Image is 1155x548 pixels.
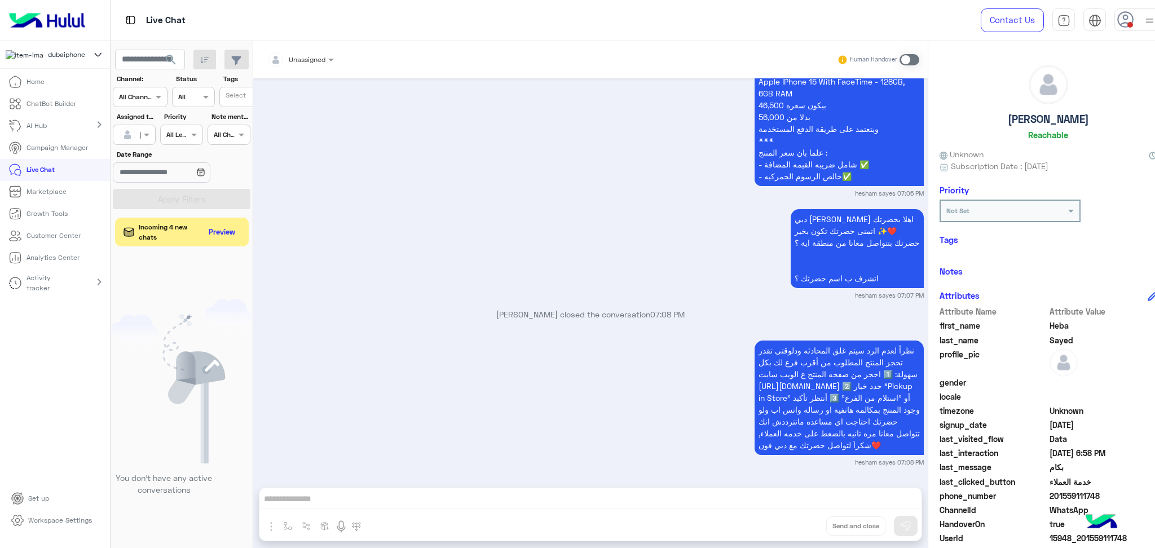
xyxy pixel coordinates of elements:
[940,290,980,300] h6: Attributes
[27,99,76,109] p: ChatBot Builder
[211,112,249,122] label: Note mentions
[27,231,81,241] p: Customer Center
[951,160,1048,172] span: Subscription Date : [DATE]
[139,222,200,242] span: Incoming 4 new chats
[224,90,246,103] div: Select
[157,50,185,74] button: search
[940,447,1047,459] span: last_interaction
[6,50,43,60] img: 1403182699927242
[940,391,1047,403] span: locale
[650,310,685,319] span: 07:08 PM
[124,13,138,27] img: tab
[176,74,214,84] label: Status
[940,476,1047,488] span: last_clicked_button
[940,461,1047,473] span: last_message
[940,405,1047,417] span: timezone
[759,346,920,450] span: نظراً لعدم الرد سيتم غلق المحادثه ودلوقتى تقدر تحجز المنتج المطلوب من أقرب فرع لك بكل سهولة: 1️⃣ ...
[27,273,76,293] p: Activity tracker
[1088,14,1101,27] img: tab
[117,74,166,84] label: Channel:
[28,493,49,503] p: Set up
[27,253,80,263] p: Analytics Center
[117,112,155,122] label: Assigned to:
[258,308,924,320] p: [PERSON_NAME] closed the conversation
[113,189,251,209] button: Apply Filters
[940,419,1047,431] span: signup_date
[111,472,217,496] p: You don’t have any active conversations
[1029,65,1068,104] img: defaultAdmin.png
[27,143,88,153] p: Campaign Manager
[940,504,1047,516] span: ChannelId
[940,266,963,276] h6: Notes
[111,299,253,463] img: empty users
[940,518,1047,530] span: HandoverOn
[850,55,897,64] small: Human Handover
[940,490,1047,502] span: phone_number
[940,377,1047,388] span: gender
[2,488,58,510] a: Set up
[1028,130,1068,140] h6: Reachable
[855,291,924,300] small: hesham sayes 07:07 PM
[1050,348,1078,377] img: defaultAdmin.png
[940,532,1047,544] span: UserId
[2,510,101,532] a: Workspace Settings
[164,53,178,67] span: search
[981,8,1044,32] a: Contact Us
[855,458,924,467] small: hesham sayes 07:08 PM
[855,189,924,198] small: hesham sayes 07:06 PM
[146,13,186,28] p: Live Chat
[940,348,1047,374] span: profile_pic
[940,320,1047,332] span: first_name
[48,50,85,60] span: dubaiphone
[946,206,969,215] b: Not Set
[120,127,135,143] img: defaultAdmin.png
[826,516,885,536] button: Send and close
[5,8,90,32] img: Logo
[27,77,45,87] p: Home
[164,112,202,122] label: Priority
[1008,113,1089,126] h5: [PERSON_NAME]
[940,334,1047,346] span: last_name
[92,275,106,289] mat-icon: chevron_right
[28,515,92,525] p: Workspace Settings
[1082,503,1121,542] img: hulul-logo.png
[940,433,1047,445] span: last_visited_flow
[27,165,55,175] p: Live Chat
[27,121,47,131] p: AI Hub
[1057,14,1070,27] img: tab
[27,209,68,219] p: Growth Tools
[940,148,984,160] span: Unknown
[755,341,924,455] p: 3/10/2025, 7:08 PM
[117,149,213,160] label: Date Range
[940,306,1047,317] span: Attribute Name
[755,72,924,186] p: 3/10/2025, 7:06 PM
[791,209,924,288] p: 3/10/2025, 7:07 PM
[92,118,106,131] mat-icon: chevron_right
[204,224,240,240] button: Preview
[289,55,325,64] span: Unassigned
[223,74,249,84] label: Tags
[27,187,67,197] p: Marketplace
[940,185,969,195] h6: Priority
[1052,8,1075,32] a: tab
